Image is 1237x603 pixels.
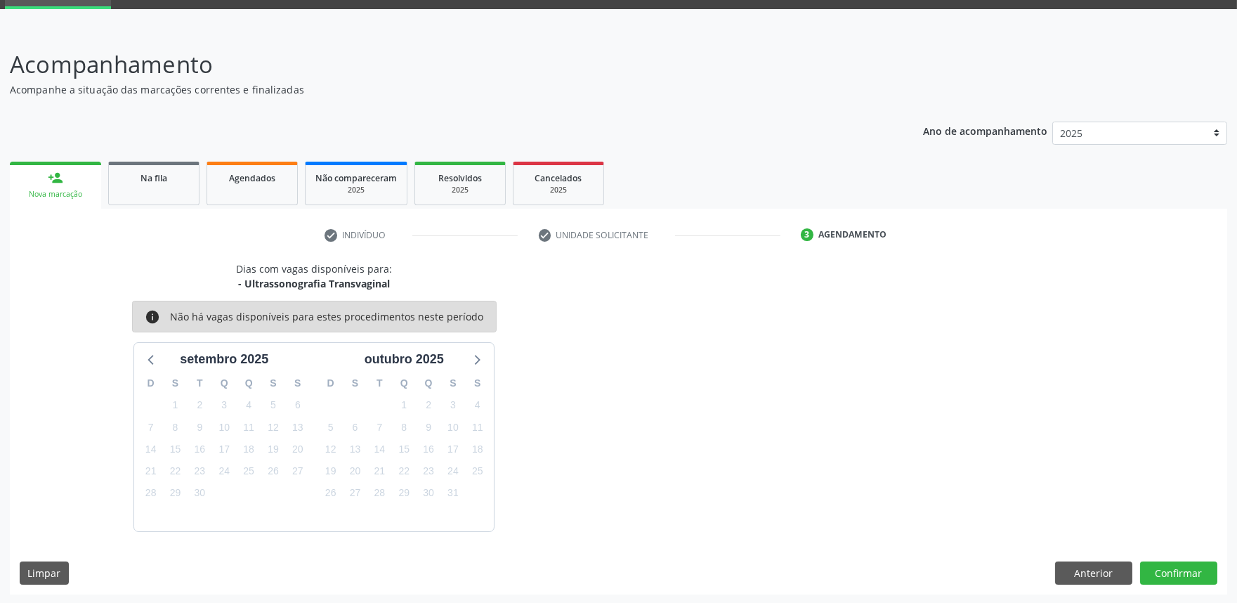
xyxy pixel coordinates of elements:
span: Na fila [140,172,167,184]
span: terça-feira, 23 de setembro de 2025 [190,462,209,481]
span: quinta-feira, 4 de setembro de 2025 [239,396,258,415]
span: sexta-feira, 10 de outubro de 2025 [443,417,463,437]
span: quarta-feira, 1 de outubro de 2025 [394,396,414,415]
div: S [343,372,367,394]
span: quarta-feira, 3 de setembro de 2025 [214,396,234,415]
span: terça-feira, 2 de setembro de 2025 [190,396,209,415]
div: - Ultrassonografia Transvaginal [236,276,392,291]
span: Agendados [229,172,275,184]
span: quinta-feira, 23 de outubro de 2025 [419,462,438,481]
i: info [145,309,160,325]
span: terça-feira, 9 de setembro de 2025 [190,417,209,437]
div: S [163,372,188,394]
div: D [138,372,163,394]
span: domingo, 14 de setembro de 2025 [141,439,161,459]
div: Q [212,372,237,394]
span: sábado, 4 de outubro de 2025 [468,396,487,415]
button: Anterior [1055,562,1132,585]
span: domingo, 19 de outubro de 2025 [321,462,341,481]
span: Cancelados [535,172,582,184]
div: S [465,372,490,394]
span: Resolvidos [438,172,482,184]
span: domingo, 7 de setembro de 2025 [141,417,161,437]
span: sexta-feira, 19 de setembro de 2025 [263,439,283,459]
span: sábado, 20 de setembro de 2025 [288,439,308,459]
span: terça-feira, 16 de setembro de 2025 [190,439,209,459]
span: sábado, 13 de setembro de 2025 [288,417,308,437]
button: Limpar [20,562,69,585]
div: Q [392,372,417,394]
span: sexta-feira, 12 de setembro de 2025 [263,417,283,437]
span: terça-feira, 28 de outubro de 2025 [369,484,389,503]
span: quinta-feira, 16 de outubro de 2025 [419,439,438,459]
span: quarta-feira, 8 de outubro de 2025 [394,417,414,437]
span: domingo, 5 de outubro de 2025 [321,417,341,437]
div: S [441,372,466,394]
div: Q [417,372,441,394]
p: Acompanhe a situação das marcações correntes e finalizadas [10,82,862,97]
span: segunda-feira, 22 de setembro de 2025 [166,462,185,481]
span: quinta-feira, 11 de setembro de 2025 [239,417,258,437]
p: Acompanhamento [10,47,862,82]
span: sábado, 25 de outubro de 2025 [468,462,487,481]
span: sexta-feira, 26 de setembro de 2025 [263,462,283,481]
div: 2025 [425,185,495,195]
span: sábado, 18 de outubro de 2025 [468,439,487,459]
div: Não há vagas disponíveis para estes procedimentos neste período [170,309,483,325]
span: domingo, 28 de setembro de 2025 [141,484,161,503]
span: sexta-feira, 3 de outubro de 2025 [443,396,463,415]
span: terça-feira, 14 de outubro de 2025 [369,439,389,459]
span: sexta-feira, 5 de setembro de 2025 [263,396,283,415]
div: outubro 2025 [359,350,450,369]
span: quinta-feira, 9 de outubro de 2025 [419,417,438,437]
span: sexta-feira, 31 de outubro de 2025 [443,484,463,503]
button: Confirmar [1140,562,1217,585]
div: Q [237,372,261,394]
span: quarta-feira, 22 de outubro de 2025 [394,462,414,481]
div: 2025 [523,185,594,195]
span: quarta-feira, 29 de outubro de 2025 [394,484,414,503]
span: terça-feira, 7 de outubro de 2025 [369,417,389,437]
span: segunda-feira, 15 de setembro de 2025 [166,439,185,459]
span: quarta-feira, 10 de setembro de 2025 [214,417,234,437]
span: sexta-feira, 24 de outubro de 2025 [443,462,463,481]
span: sábado, 11 de outubro de 2025 [468,417,487,437]
span: Não compareceram [315,172,397,184]
span: sábado, 27 de setembro de 2025 [288,462,308,481]
div: Dias com vagas disponíveis para: [236,261,392,291]
div: Agendamento [818,228,886,241]
span: segunda-feira, 29 de setembro de 2025 [166,484,185,503]
span: sexta-feira, 17 de outubro de 2025 [443,439,463,459]
p: Ano de acompanhamento [923,122,1047,139]
span: domingo, 26 de outubro de 2025 [321,484,341,503]
span: segunda-feira, 1 de setembro de 2025 [166,396,185,415]
span: segunda-feira, 20 de outubro de 2025 [346,462,365,481]
span: quinta-feira, 18 de setembro de 2025 [239,439,258,459]
span: segunda-feira, 27 de outubro de 2025 [346,484,365,503]
span: segunda-feira, 13 de outubro de 2025 [346,439,365,459]
span: quarta-feira, 17 de setembro de 2025 [214,439,234,459]
div: setembro 2025 [174,350,274,369]
div: T [188,372,212,394]
span: quinta-feira, 30 de outubro de 2025 [419,484,438,503]
span: segunda-feira, 8 de setembro de 2025 [166,417,185,437]
div: T [367,372,392,394]
div: S [261,372,286,394]
div: D [318,372,343,394]
span: quarta-feira, 24 de setembro de 2025 [214,462,234,481]
span: sábado, 6 de setembro de 2025 [288,396,308,415]
span: domingo, 12 de outubro de 2025 [321,439,341,459]
div: 2025 [315,185,397,195]
span: segunda-feira, 6 de outubro de 2025 [346,417,365,437]
span: quinta-feira, 25 de setembro de 2025 [239,462,258,481]
div: S [285,372,310,394]
span: domingo, 21 de setembro de 2025 [141,462,161,481]
span: terça-feira, 21 de outubro de 2025 [369,462,389,481]
div: 3 [801,228,813,241]
span: terça-feira, 30 de setembro de 2025 [190,484,209,503]
span: quarta-feira, 15 de outubro de 2025 [394,439,414,459]
span: quinta-feira, 2 de outubro de 2025 [419,396,438,415]
div: person_add [48,170,63,186]
div: Nova marcação [20,189,91,200]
